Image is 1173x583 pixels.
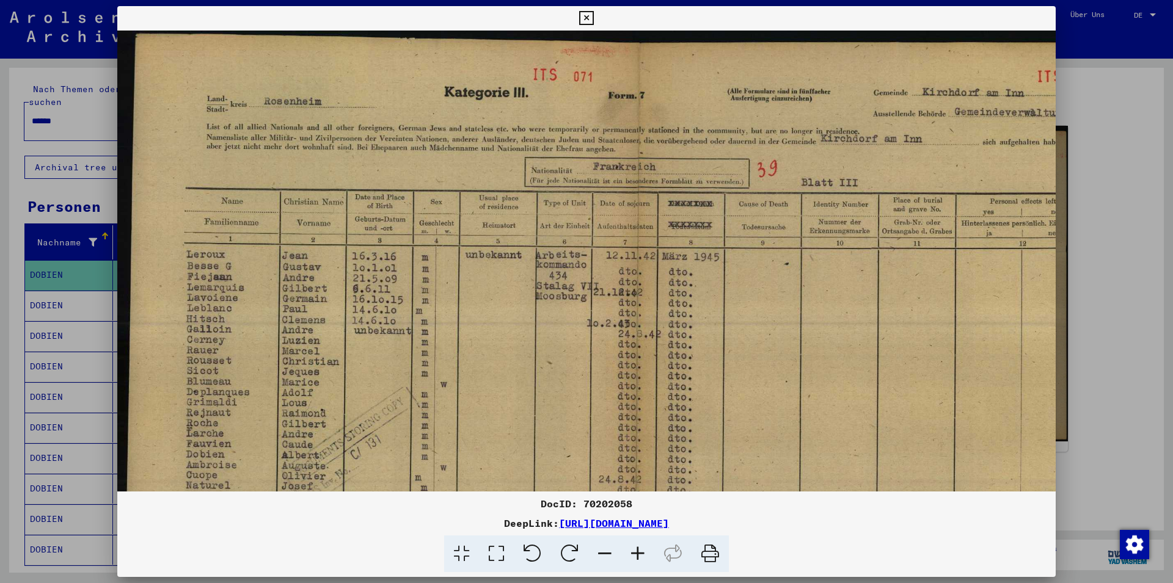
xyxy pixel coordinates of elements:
[1120,530,1149,559] img: Zustimmung ändern
[117,496,1056,511] div: DocID: 70202058
[559,517,669,529] a: [URL][DOMAIN_NAME]
[117,516,1056,530] div: DeepLink:
[1119,529,1149,559] div: Zustimmung ändern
